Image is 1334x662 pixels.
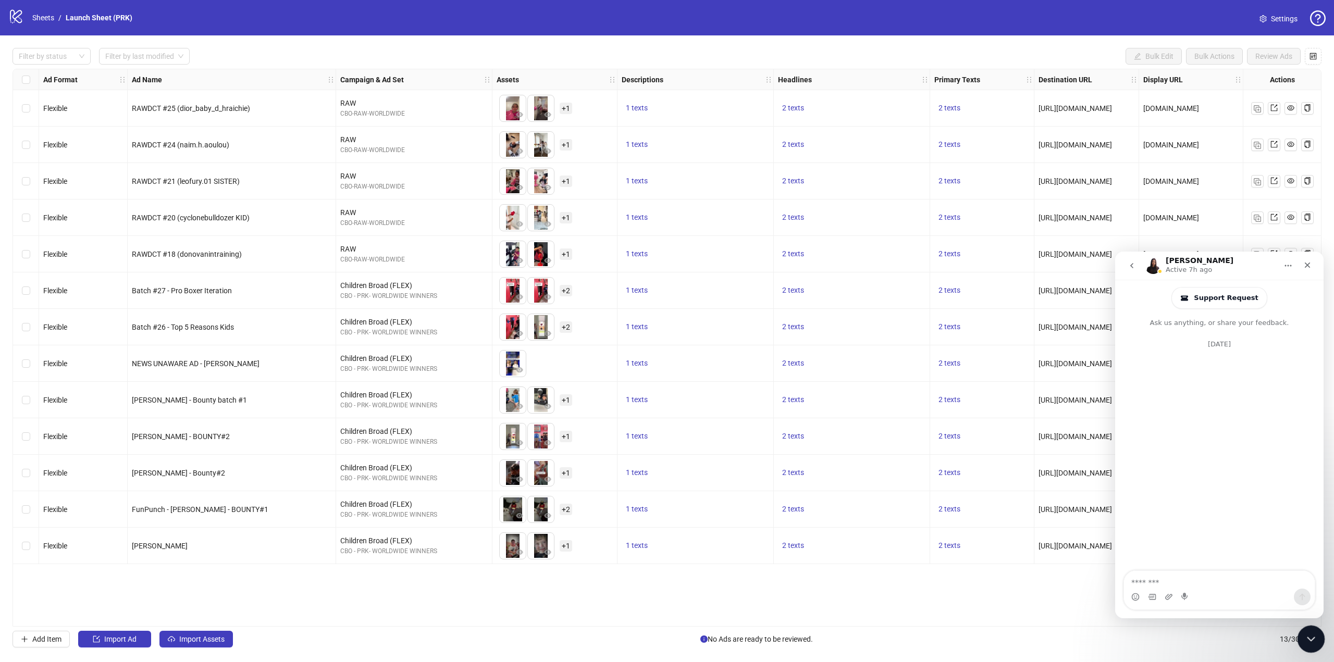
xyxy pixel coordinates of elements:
img: Asset 2 [528,496,554,522]
div: RAW [340,170,488,182]
span: control [1310,53,1317,60]
img: Asset 1 [500,351,526,377]
button: 1 texts [622,139,652,151]
span: Import Assets [179,635,225,643]
span: 2 texts [938,140,960,148]
div: Select all rows [13,69,39,90]
span: 2 texts [782,395,804,404]
img: Profile image for Laura [30,6,46,22]
button: Preview [513,546,526,559]
span: eye [544,257,551,264]
span: RAWDCT #20 (cyclonebulldozer KID) [132,214,250,222]
span: + 1 [560,139,572,151]
button: Preview [513,218,526,231]
span: eye [516,403,523,410]
button: Preview [541,255,554,267]
button: Preview [513,255,526,267]
img: Asset 1 [500,95,526,121]
h1: [PERSON_NAME] [51,5,118,13]
span: 2 texts [938,322,960,331]
span: Flexible [43,104,67,113]
div: Resize Assets column [614,69,617,90]
span: cloud-upload [168,635,175,643]
span: 2 texts [938,395,960,404]
span: Add Item [32,635,61,643]
img: Asset 1 [500,460,526,486]
span: 2 texts [782,286,804,294]
strong: Descriptions [622,74,663,85]
span: eye [1287,214,1294,221]
span: + 1 [560,212,572,223]
img: Asset 1 [500,205,526,231]
img: Duplicate [1254,178,1261,185]
span: 2 texts [938,359,960,367]
div: Select row 1 [13,90,39,127]
span: eye [544,330,551,337]
span: eye [516,512,523,519]
div: RAW [340,243,488,255]
span: 2 texts [782,505,804,513]
button: 2 texts [934,540,965,552]
span: 2 texts [938,468,960,477]
strong: Display URL [1143,74,1183,85]
button: 2 texts [778,284,808,297]
img: Duplicate [1254,251,1261,258]
button: 2 texts [778,430,808,443]
button: 1 texts [622,284,652,297]
p: Active 7h ago [51,13,97,23]
span: 1 texts [626,505,648,513]
span: eye [1287,250,1294,257]
img: Asset 2 [528,168,554,194]
button: Preview [541,510,554,522]
span: holder [1033,76,1040,83]
div: Select row 5 [13,236,39,272]
span: 2 texts [782,177,804,185]
span: 1 texts [626,468,648,477]
strong: Destination URL [1039,74,1092,85]
span: Flexible [43,141,67,149]
img: Duplicate [1254,105,1261,113]
span: copy [1304,177,1311,184]
div: [DATE] [8,89,200,103]
div: Resize Display URL column [1240,69,1243,90]
img: Asset 1 [500,132,526,158]
span: holder [765,76,772,83]
img: Duplicate [1254,215,1261,222]
a: Sheets [30,12,56,23]
button: Preview [513,182,526,194]
span: [URL][DOMAIN_NAME] [1039,177,1112,185]
strong: Actions [1270,74,1295,85]
span: eye [1287,141,1294,148]
img: Asset 2 [528,460,554,486]
button: 2 texts [778,139,808,151]
button: 2 texts [778,102,808,115]
div: Select row 10 [13,418,39,455]
button: Preview [513,401,526,413]
button: Home [163,4,183,24]
span: [DOMAIN_NAME] [1143,141,1199,149]
span: Flexible [43,214,67,222]
button: 2 texts [778,540,808,552]
div: CBO-RAW-WORLDWIDE [340,109,488,119]
span: export [1270,141,1278,148]
img: Asset 1 [500,314,526,340]
div: Resize Headlines column [927,69,930,90]
span: RAWDCT #24 (naim.h.aoulou) [132,141,229,149]
button: 1 texts [622,102,652,115]
span: eye [516,257,523,264]
div: Resize Descriptions column [771,69,773,90]
span: eye [544,548,551,556]
span: Support Request [79,42,143,51]
span: 1 texts [626,322,648,331]
span: eye [544,403,551,410]
strong: Assets [497,74,519,85]
span: Flexible [43,250,67,258]
div: Resize Ad Format column [125,69,127,90]
button: 1 texts [622,503,652,516]
span: eye [544,147,551,155]
span: [DOMAIN_NAME] [1143,104,1199,113]
span: 1 texts [626,359,648,367]
a: Settings [1251,10,1306,27]
button: 2 texts [778,357,808,370]
img: Asset 1 [500,533,526,559]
